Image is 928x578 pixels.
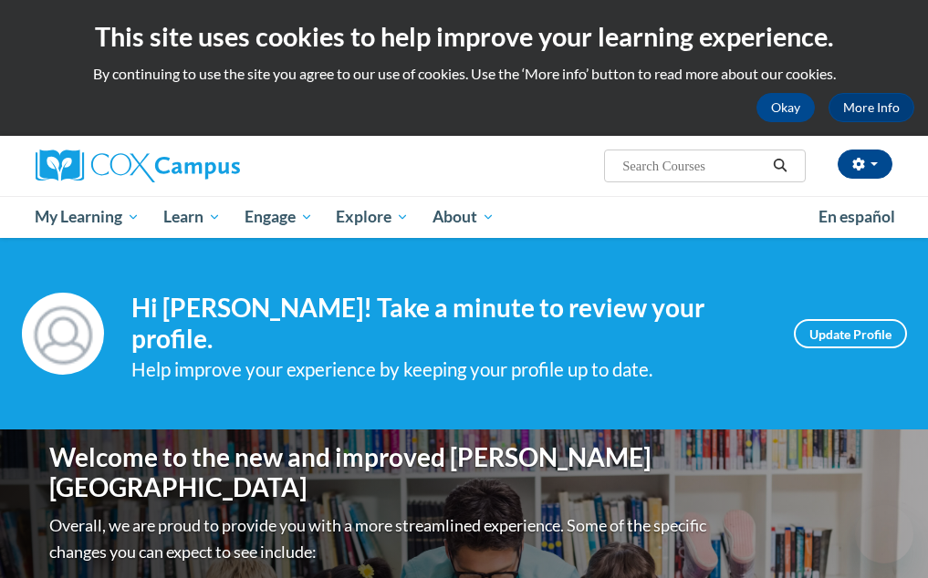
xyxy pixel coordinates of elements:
[131,293,766,354] h4: Hi [PERSON_NAME]! Take a minute to review your profile.
[245,206,313,228] span: Engage
[807,198,907,236] a: En español
[421,196,506,238] a: About
[131,355,766,385] div: Help improve your experience by keeping your profile up to date.
[838,150,892,179] button: Account Settings
[794,319,907,348] a: Update Profile
[855,505,913,563] iframe: Button to launch messaging window
[36,150,303,182] a: Cox Campus
[233,196,325,238] a: Engage
[35,206,140,228] span: My Learning
[163,206,221,228] span: Learn
[324,196,421,238] a: Explore
[22,293,104,375] img: Profile Image
[22,196,907,238] div: Main menu
[49,442,711,503] h1: Welcome to the new and improved [PERSON_NAME][GEOGRAPHIC_DATA]
[829,93,914,122] a: More Info
[819,207,895,226] span: En español
[151,196,233,238] a: Learn
[620,155,766,177] input: Search Courses
[14,18,914,55] h2: This site uses cookies to help improve your learning experience.
[756,93,815,122] button: Okay
[49,512,711,565] p: Overall, we are proud to provide you with a more streamlined experience. Some of the specific cha...
[766,155,794,177] button: Search
[24,196,152,238] a: My Learning
[14,64,914,84] p: By continuing to use the site you agree to our use of cookies. Use the ‘More info’ button to read...
[433,206,495,228] span: About
[36,150,240,182] img: Cox Campus
[336,206,409,228] span: Explore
